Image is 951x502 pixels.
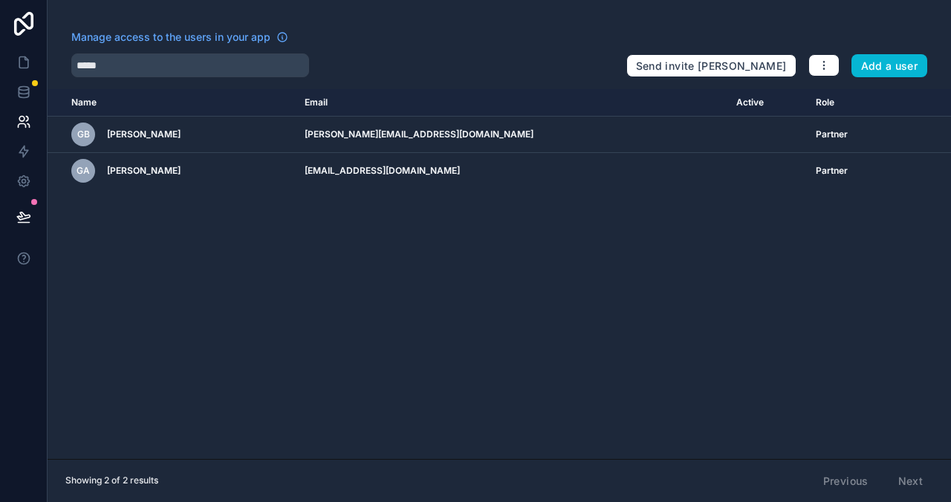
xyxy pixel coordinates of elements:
th: Role [807,89,894,117]
div: scrollable content [48,89,951,459]
button: Add a user [851,54,928,78]
th: Name [48,89,296,117]
span: GA [77,165,90,177]
span: Partner [816,165,848,177]
th: Email [296,89,727,117]
td: [EMAIL_ADDRESS][DOMAIN_NAME] [296,153,727,189]
span: Manage access to the users in your app [71,30,270,45]
span: GB [77,128,90,140]
span: Partner [816,128,848,140]
span: [PERSON_NAME] [107,128,181,140]
span: Showing 2 of 2 results [65,475,158,486]
button: Send invite [PERSON_NAME] [626,54,796,78]
a: Manage access to the users in your app [71,30,288,45]
th: Active [727,89,807,117]
span: [PERSON_NAME] [107,165,181,177]
td: [PERSON_NAME][EMAIL_ADDRESS][DOMAIN_NAME] [296,117,727,153]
